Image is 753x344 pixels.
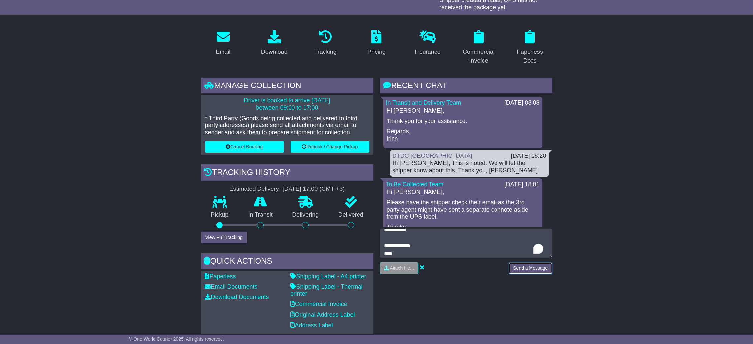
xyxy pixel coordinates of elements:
button: Send a Message [509,262,552,274]
button: View Full Tracking [201,232,247,243]
a: Paperless Docs [508,28,552,68]
p: Regards, Irinn [387,128,539,142]
span: © One World Courier 2025. All rights reserved. [129,336,224,342]
p: Delivered [328,211,373,219]
a: Email [211,28,235,59]
div: Insurance [415,48,441,56]
div: RECENT CHAT [380,78,552,95]
div: Quick Actions [201,253,373,271]
a: Original Address Label [291,311,355,318]
div: Paperless Docs [512,48,548,65]
a: Download Documents [205,294,269,300]
textarea: To enrich screen reader interactions, please activate Accessibility in Grammarly extension settings [380,229,552,257]
a: Shipping Label - A4 printer [291,273,366,280]
div: [DATE] 08:08 [504,99,540,107]
a: DTDC [GEOGRAPHIC_DATA] [393,153,472,159]
div: [DATE] 18:20 [511,153,546,160]
a: Paperless [205,273,236,280]
a: Address Label [291,322,333,328]
a: Email Documents [205,283,257,290]
a: Insurance [410,28,445,59]
a: Download [257,28,292,59]
p: Delivering [283,211,329,219]
div: Tracking [314,48,336,56]
p: Pickup [201,211,239,219]
div: Commercial Invoice [461,48,497,65]
p: In Transit [238,211,283,219]
a: Tracking [310,28,341,59]
div: [DATE] 17:00 (GMT +3) [283,186,345,193]
div: Email [216,48,230,56]
div: Tracking history [201,164,373,182]
button: Cancel Booking [205,141,284,153]
div: Hi [PERSON_NAME], This is noted. We will let the shipper know about this. Thank you, [PERSON_NAME] [393,160,546,174]
p: Thank you for your assistance. [387,118,539,125]
a: Shipping Label - Thermal printer [291,283,363,297]
button: Rebook / Change Pickup [291,141,369,153]
div: Estimated Delivery - [201,186,373,193]
p: * Third Party (Goods being collected and delivered to third party addresses) please send all atta... [205,115,369,136]
div: Pricing [367,48,386,56]
p: Please have the shipper check their email as the 3rd party agent might have sent a separate conno... [387,199,539,221]
p: Hi [PERSON_NAME], [387,189,539,196]
p: Hi [PERSON_NAME], [387,107,539,115]
div: Download [261,48,288,56]
p: Driver is booked to arrive [DATE] between 09:00 to 17:00 [205,97,369,111]
a: Commercial Invoice [457,28,501,68]
p: Thanks, [387,224,539,231]
a: Commercial Invoice [291,301,347,307]
div: [DATE] 18:01 [504,181,540,188]
a: To Be Collected Team [386,181,444,188]
a: In Transit and Delivery Team [386,99,461,106]
a: Pricing [363,28,390,59]
div: Manage collection [201,78,373,95]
